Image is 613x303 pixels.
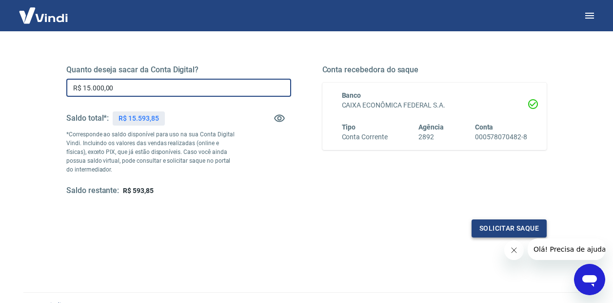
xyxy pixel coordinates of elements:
span: Banco [342,91,361,99]
iframe: Fechar mensagem [504,240,524,260]
span: Olá! Precisa de ajuda? [6,7,82,15]
h6: 000578070482-8 [475,132,527,142]
span: Agência [418,123,444,131]
h6: 2892 [418,132,444,142]
span: R$ 593,85 [123,187,154,195]
p: R$ 15.593,85 [119,113,158,124]
h5: Saldo restante: [66,186,119,196]
h6: Conta Corrente [342,132,388,142]
h6: CAIXA ECONÔMICA FEDERAL S.A. [342,100,528,110]
span: Conta [475,123,494,131]
h5: Conta recebedora do saque [322,65,547,75]
iframe: Botão para abrir a janela de mensagens [574,264,605,295]
h5: Quanto deseja sacar da Conta Digital? [66,65,291,75]
p: *Corresponde ao saldo disponível para uso na sua Conta Digital Vindi. Incluindo os valores das ve... [66,130,235,174]
img: Vindi [12,0,75,30]
h5: Saldo total*: [66,113,109,123]
span: Tipo [342,123,356,131]
button: Solicitar saque [472,219,547,238]
iframe: Mensagem da empresa [528,238,605,260]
